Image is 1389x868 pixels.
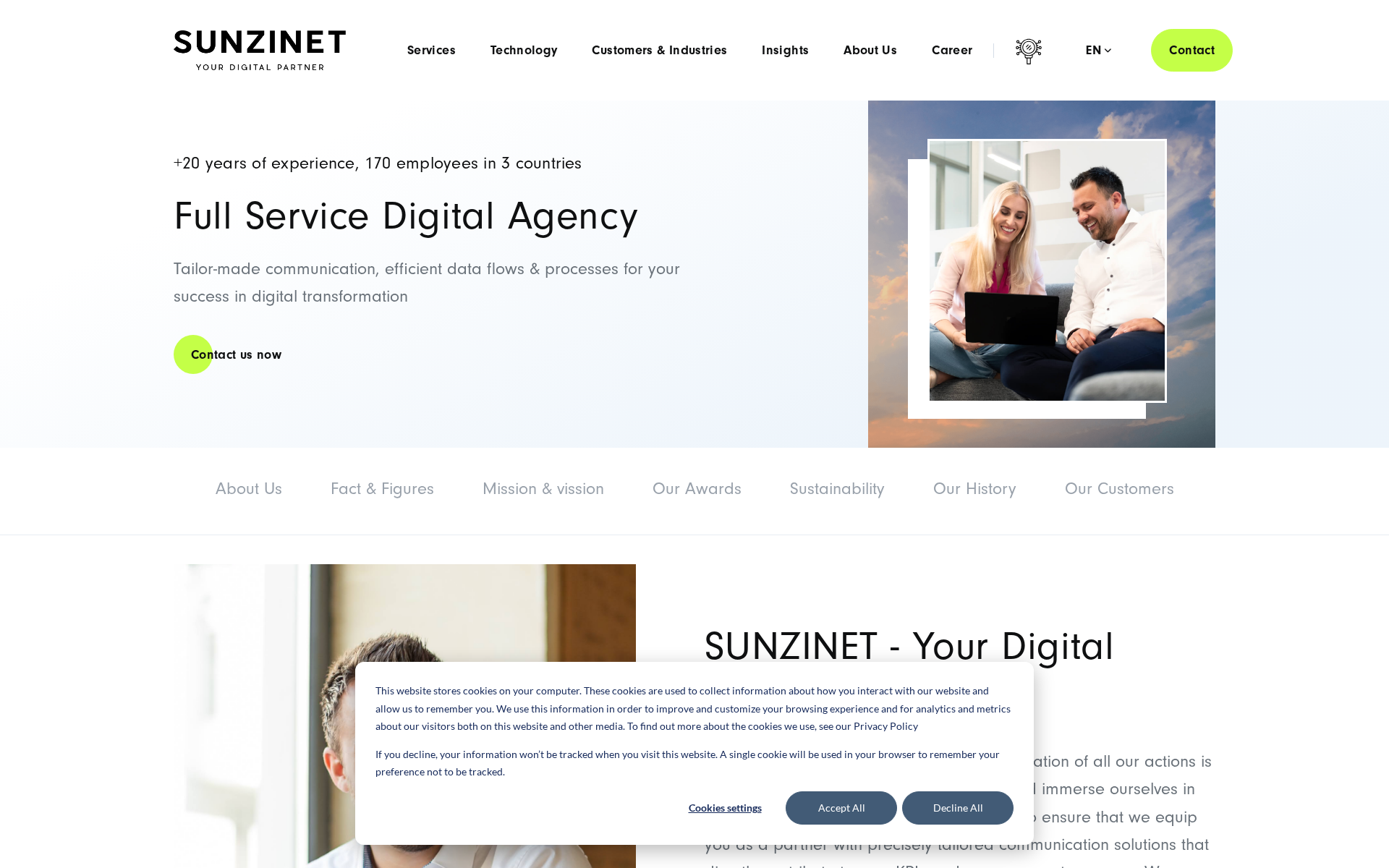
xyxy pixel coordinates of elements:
[174,334,299,375] a: Contact us now
[331,479,434,498] a: Fact & Figures
[1086,43,1111,58] div: en
[653,479,742,498] a: Our Awards
[932,43,972,58] a: Career
[375,682,1014,736] p: This website stores cookies on your computer. These cookies are used to collect information about...
[902,791,1014,825] button: Decline All
[375,746,1014,781] p: If you decline, your information won’t be tracked when you visit this website. A single cookie wi...
[669,791,781,825] button: Cookies settings
[786,791,897,825] button: Accept All
[174,255,680,311] p: Tailor-made communication, efficient data flows & processes for your success in digital transform...
[407,43,456,58] a: Services
[355,662,1034,845] div: Cookie banner
[490,43,558,58] a: Technology
[933,479,1016,498] a: Our History
[592,43,727,58] a: Customers & Industries
[762,43,809,58] a: Insights
[216,479,282,498] a: About Us
[790,479,885,498] a: Sustainability
[174,155,680,173] h4: +20 years of experience, 170 employees in 3 countries
[483,479,604,498] a: Mission & vission
[705,622,1215,719] h2: SUNZINET - Your Digital Partner
[930,141,1165,401] img: Service_Images_2025_39
[174,30,346,71] img: SUNZINET Full Service Digital Agentur
[1151,29,1233,72] a: Contact
[868,101,1215,448] img: Full-Service Digitalagentur SUNZINET - Business Applications Web & Cloud_2
[1065,479,1174,498] a: Our Customers
[844,43,897,58] a: About Us
[174,196,680,237] h1: Full Service Digital Agency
